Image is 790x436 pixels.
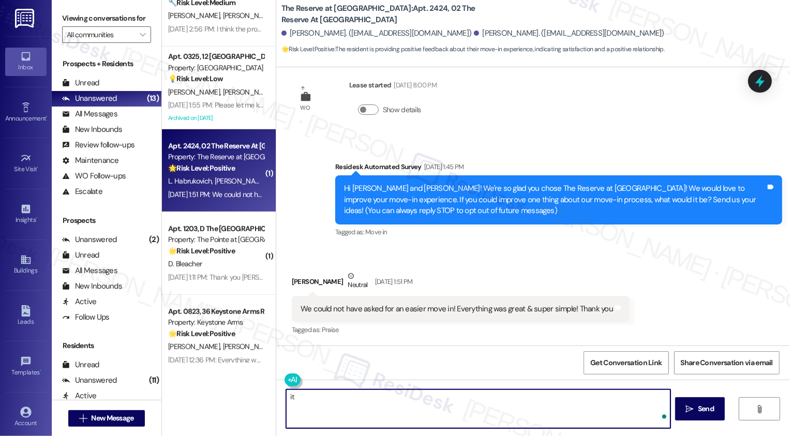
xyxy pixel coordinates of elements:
[168,234,264,245] div: Property: The Pointe at [GEOGRAPHIC_DATA]
[62,250,99,261] div: Unread
[335,161,782,176] div: Residesk Automated Survey
[168,74,223,83] strong: 💡 Risk Level: Low
[292,322,630,337] div: Tagged as:
[52,340,161,351] div: Residents
[168,24,338,34] div: [DATE] 2:56 PM: I think the process went pretty smoothly.
[281,44,665,55] span: : The resident is providing positive feedback about their move-in experience, indicating satisfac...
[168,51,264,62] div: Apt. 0325, 12 [GEOGRAPHIC_DATA]
[168,329,235,338] strong: 🌟 Risk Level: Positive
[215,176,266,186] span: [PERSON_NAME]
[15,9,36,28] img: ResiDesk Logo
[168,273,295,282] div: [DATE] 1:11 PM: Thank you [PERSON_NAME]!
[281,28,472,39] div: [PERSON_NAME]. ([EMAIL_ADDRESS][DOMAIN_NAME])
[5,403,47,431] a: Account
[62,375,117,386] div: Unanswered
[146,232,161,248] div: (2)
[168,141,264,152] div: Apt. 2424, 02 The Reserve At [GEOGRAPHIC_DATA]
[5,149,47,177] a: Site Visit •
[365,228,386,236] span: Move in
[391,80,437,91] div: [DATE] 8:00 PM
[168,342,223,351] span: [PERSON_NAME]
[344,183,766,216] div: Hi [PERSON_NAME] and [PERSON_NAME]! We're so glad you chose The Reserve at [GEOGRAPHIC_DATA]! We ...
[300,102,310,113] div: WO
[40,367,41,374] span: •
[168,246,235,255] strong: 🌟 Risk Level: Positive
[167,112,265,125] div: Archived on [DATE]
[756,405,764,413] i: 
[52,58,161,69] div: Prospects + Residents
[168,163,235,173] strong: 🌟 Risk Level: Positive
[144,91,161,107] div: (13)
[36,215,37,222] span: •
[62,265,117,276] div: All Messages
[62,359,99,370] div: Unread
[62,10,151,26] label: Viewing conversations for
[62,124,122,135] div: New Inbounds
[422,161,464,172] div: [DATE] 1:45 PM
[168,87,223,97] span: [PERSON_NAME]
[168,176,215,186] span: L. Habrukovich
[168,355,331,365] div: [DATE] 12:36 PM: Everything went smoothly. Thank you!
[62,78,99,88] div: Unread
[372,276,413,287] div: [DATE] 1:51 PM
[686,405,694,413] i: 
[292,270,630,296] div: [PERSON_NAME]
[168,63,264,73] div: Property: [GEOGRAPHIC_DATA]
[37,164,39,171] span: •
[62,312,110,323] div: Follow Ups
[168,259,202,268] span: D. Bleacher
[301,304,613,314] div: We could not have asked for an easier move in! Everything was great & super simple! Thank you
[146,372,161,388] div: (11)
[91,413,133,424] span: New Message
[349,80,437,94] div: Lease started
[62,390,97,401] div: Active
[584,351,668,374] button: Get Conversation Link
[62,186,102,197] div: Escalate
[62,109,117,119] div: All Messages
[62,140,135,151] div: Review follow-ups
[222,342,274,351] span: [PERSON_NAME]
[698,403,714,414] span: Send
[281,3,488,25] b: The Reserve at [GEOGRAPHIC_DATA]: Apt. 2424, 02 The Reserve At [GEOGRAPHIC_DATA]
[168,317,264,328] div: Property: Keystone Arms
[222,11,274,20] span: [PERSON_NAME]
[346,270,369,292] div: Neutral
[168,223,264,234] div: Apt. 1203, D The [GEOGRAPHIC_DATA]
[46,113,48,121] span: •
[62,93,117,104] div: Unanswered
[322,325,339,334] span: Praise
[5,302,47,330] a: Leads
[67,26,135,43] input: All communities
[62,234,117,245] div: Unanswered
[5,200,47,228] a: Insights •
[62,296,97,307] div: Active
[674,351,780,374] button: Share Conversation via email
[168,11,223,20] span: [PERSON_NAME]
[52,215,161,226] div: Prospects
[62,171,126,182] div: WO Follow-ups
[222,87,274,97] span: [PERSON_NAME]
[62,281,122,292] div: New Inbounds
[474,28,664,39] div: [PERSON_NAME]. ([EMAIL_ADDRESS][DOMAIN_NAME])
[335,224,782,239] div: Tagged as:
[590,357,662,368] span: Get Conversation Link
[681,357,773,368] span: Share Conversation via email
[168,100,392,110] div: [DATE] 1:55 PM: Please let me know When does the pool close for humans?
[68,410,145,427] button: New Message
[79,414,87,423] i: 
[140,31,145,39] i: 
[5,353,47,381] a: Templates •
[168,152,264,162] div: Property: The Reserve at [GEOGRAPHIC_DATA]
[286,389,670,428] textarea: To enrich screen reader interactions, please activate Accessibility in Grammarly extension settings
[675,397,725,420] button: Send
[168,306,264,317] div: Apt. 0823, 36 Keystone Arms Rental Community
[5,251,47,279] a: Buildings
[168,190,500,199] div: [DATE] 1:51 PM: We could not have asked for an easier move in! Everything was great & super simpl...
[281,45,335,53] strong: 🌟 Risk Level: Positive
[62,155,119,166] div: Maintenance
[383,104,421,115] label: Show details
[5,48,47,76] a: Inbox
